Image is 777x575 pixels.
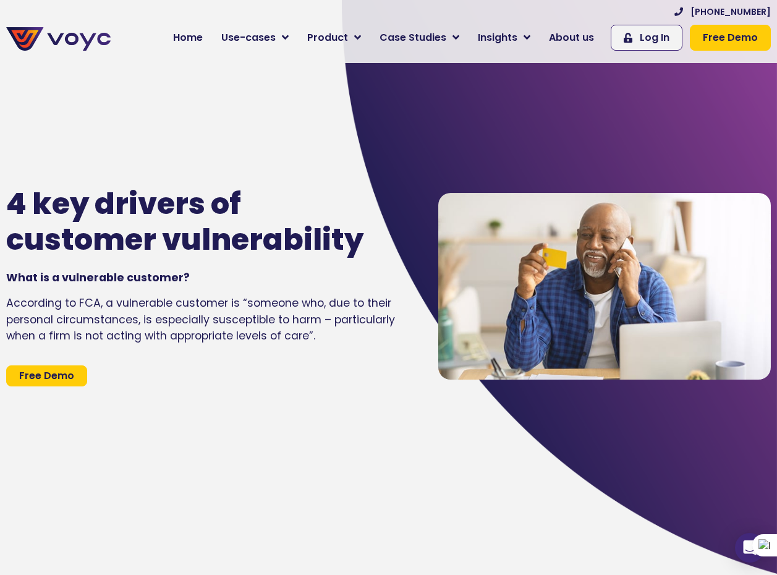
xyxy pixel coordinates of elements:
[19,371,74,381] span: Free Demo
[6,27,111,51] img: voyc-full-logo
[703,30,758,45] span: Free Demo
[6,295,401,344] p: According to FCA, a vulnerable customer is “someone who, due to their personal circumstances, is ...
[540,25,603,50] a: About us
[173,30,203,45] span: Home
[674,6,771,19] a: [PHONE_NUMBER]
[370,25,469,50] a: Case Studies
[438,193,771,380] img: senior-customer-vulnerability
[164,25,212,50] a: Home
[6,186,376,257] h1: 4 key drivers of customer vulnerability
[6,270,190,285] strong: What is a vulnerable customer?
[380,30,446,45] span: Case Studies
[640,30,669,45] span: Log In
[6,365,87,386] a: Free Demo
[690,6,771,19] span: [PHONE_NUMBER]
[298,25,370,50] a: Product
[469,25,540,50] a: Insights
[212,25,298,50] a: Use-cases
[307,30,348,45] span: Product
[735,533,765,563] div: Open Intercom Messenger
[221,30,276,45] span: Use-cases
[549,30,594,45] span: About us
[478,30,517,45] span: Insights
[690,25,771,51] a: Free Demo
[611,25,682,51] a: Log In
